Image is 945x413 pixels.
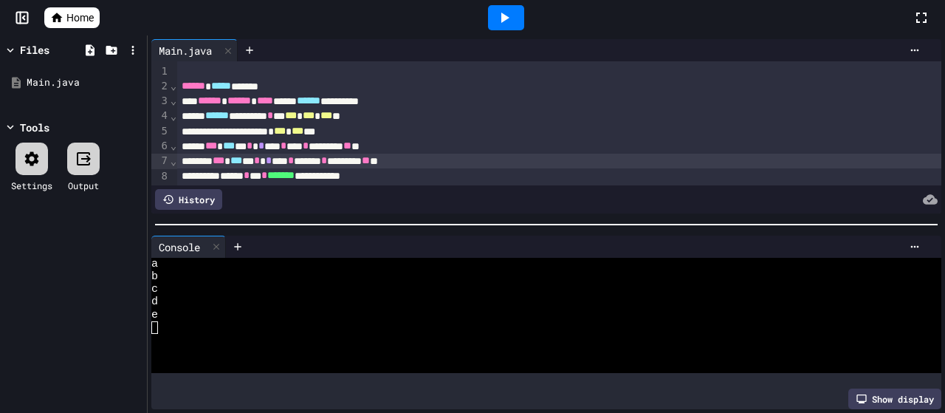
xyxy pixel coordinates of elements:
[151,258,158,270] span: a
[44,7,100,28] a: Home
[822,290,930,352] iframe: chat widget
[151,39,238,61] div: Main.java
[68,179,99,192] div: Output
[151,239,207,255] div: Console
[151,64,170,79] div: 1
[151,124,170,139] div: 5
[151,139,170,154] div: 6
[27,75,142,90] div: Main.java
[151,79,170,94] div: 2
[170,80,177,92] span: Fold line
[151,94,170,109] div: 3
[20,42,49,58] div: Files
[151,184,170,199] div: 9
[170,110,177,122] span: Fold line
[151,169,170,184] div: 8
[151,109,170,123] div: 4
[155,189,222,210] div: History
[151,43,219,58] div: Main.java
[883,354,930,398] iframe: chat widget
[170,155,177,167] span: Fold line
[170,140,177,151] span: Fold line
[151,270,158,283] span: b
[151,296,158,308] span: d
[151,309,158,321] span: e
[848,389,941,409] div: Show display
[20,120,49,135] div: Tools
[151,283,158,296] span: c
[151,154,170,168] div: 7
[66,10,94,25] span: Home
[151,236,226,258] div: Console
[170,95,177,106] span: Fold line
[11,179,52,192] div: Settings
